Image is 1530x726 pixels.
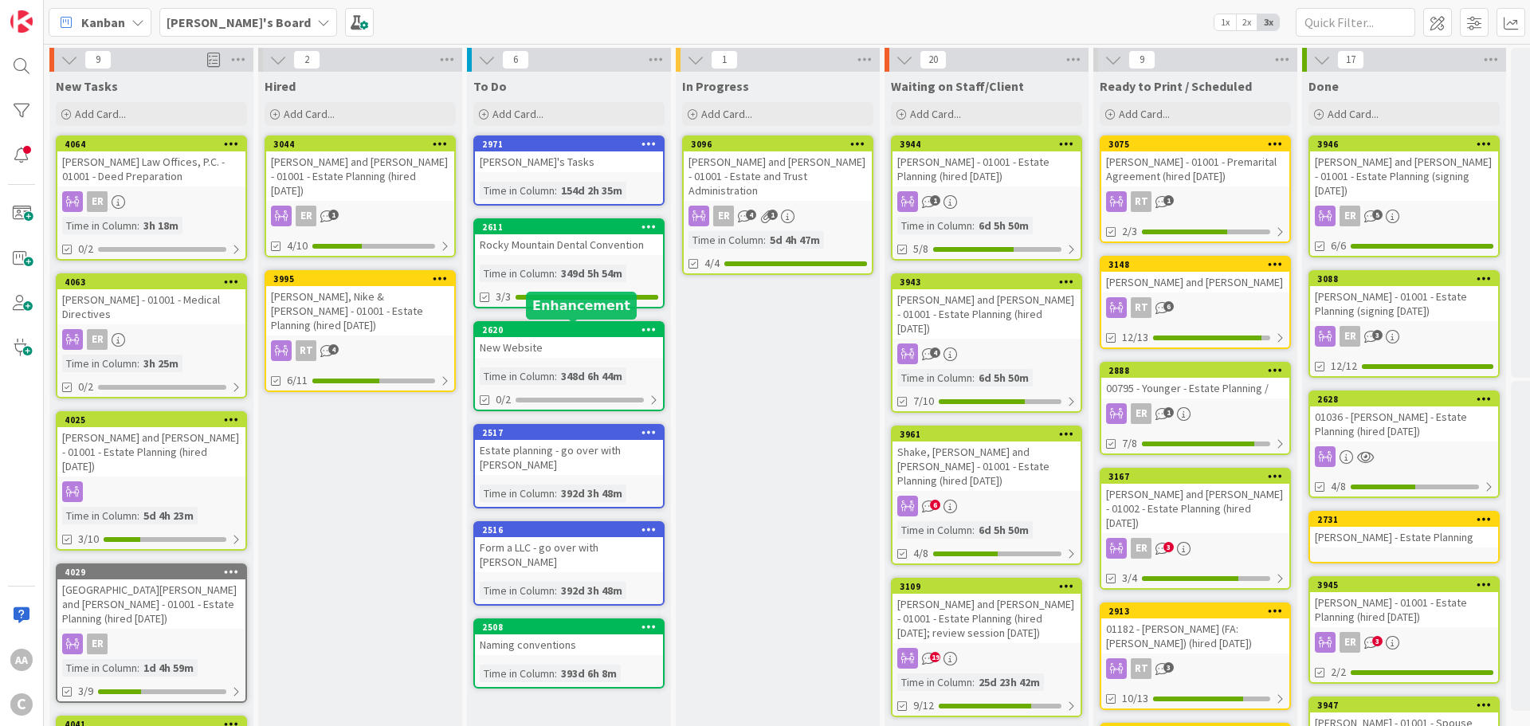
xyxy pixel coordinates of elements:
span: 2x [1236,14,1257,30]
div: 2517Estate planning - go over with [PERSON_NAME] [475,426,663,475]
div: 6d 5h 50m [975,217,1033,234]
div: 4064 [65,139,245,150]
div: [PERSON_NAME] and [PERSON_NAME] - 01001 - Estate Planning (hired [DATE]; review session [DATE]) [892,594,1081,643]
div: RT [1101,297,1289,318]
div: 3961 [900,429,1081,440]
div: 348d 6h 44m [557,367,626,385]
div: [PERSON_NAME] and [PERSON_NAME] - 01001 - Estate Planning (hired [DATE]) [57,427,245,477]
div: 5d 4h 47m [766,231,824,249]
a: 2731[PERSON_NAME] - Estate Planning [1308,511,1500,563]
span: 6/6 [1331,237,1346,254]
span: 6 [930,500,940,510]
div: 4025 [57,413,245,427]
div: 262801036 - [PERSON_NAME] - Estate Planning (hired [DATE]) [1310,392,1498,441]
div: 2971 [475,137,663,151]
div: 3h 18m [139,217,182,234]
span: 3 [1372,330,1383,340]
span: 1 [1163,407,1174,418]
div: 392d 3h 48m [557,485,626,502]
div: 4063 [57,275,245,289]
div: ER [1340,326,1360,347]
div: 3148 [1108,259,1289,270]
span: 1 [930,195,940,206]
div: Time in Column [897,217,972,234]
div: Time in Column [897,369,972,387]
div: [PERSON_NAME] and [PERSON_NAME] - 01001 - Estate Planning (signing [DATE]) [1310,151,1498,201]
span: 1x [1214,14,1236,30]
span: 0/2 [78,241,93,257]
div: 5d 4h 23m [139,507,198,524]
div: 3148[PERSON_NAME] and [PERSON_NAME] [1101,257,1289,292]
div: 2516Form a LLC - go over with [PERSON_NAME] [475,523,663,572]
div: ER [296,206,316,226]
div: 2971 [482,139,663,150]
a: 2611Rocky Mountain Dental ConventionTime in Column:349d 5h 54m3/3 [473,218,665,308]
div: [PERSON_NAME] - 01001 - Medical Directives [57,289,245,324]
a: 3088[PERSON_NAME] - 01001 - Estate Planning (signing [DATE])ER12/12 [1308,270,1500,378]
div: 3946 [1310,137,1498,151]
span: 12/12 [1331,358,1357,375]
img: Visit kanbanzone.com [10,10,33,33]
div: 3h 25m [139,355,182,372]
div: 3947 [1310,698,1498,712]
div: 4025 [65,414,245,426]
div: RT [1131,658,1151,679]
div: 3945 [1317,579,1498,591]
div: ER [1131,538,1151,559]
div: [PERSON_NAME] and [PERSON_NAME] [1101,272,1289,292]
div: RT [1101,191,1289,212]
span: In Progress [682,78,749,94]
div: Naming conventions [475,634,663,655]
div: RT [1101,658,1289,679]
div: 3944 [892,137,1081,151]
div: 2611 [475,220,663,234]
span: 3 [1163,662,1174,673]
div: 2731 [1310,512,1498,527]
div: 3096[PERSON_NAME] and [PERSON_NAME] - 01001 - Estate and Trust Administration [684,137,872,201]
div: 4029[GEOGRAPHIC_DATA][PERSON_NAME] and [PERSON_NAME] - 01001 - Estate Planning (hired [DATE]) [57,565,245,629]
a: 2516Form a LLC - go over with [PERSON_NAME]Time in Column:392d 3h 48m [473,521,665,606]
div: 392d 3h 48m [557,582,626,599]
div: ER [1101,538,1289,559]
div: 4063[PERSON_NAME] - 01001 - Medical Directives [57,275,245,324]
div: 4063 [65,277,245,288]
div: Time in Column [480,182,555,199]
a: 3995[PERSON_NAME], Nike & [PERSON_NAME] - 01001 - Estate Planning (hired [DATE])RT6/11 [265,270,456,392]
span: Kanban [81,13,125,32]
span: : [972,673,975,691]
input: Quick Filter... [1296,8,1415,37]
div: 2971[PERSON_NAME]'s Tasks [475,137,663,172]
span: New Tasks [56,78,118,94]
div: ER [57,191,245,212]
span: : [555,665,557,682]
span: 3 [1163,542,1174,552]
div: ER [1340,632,1360,653]
div: AA [10,649,33,671]
div: [PERSON_NAME]'s Tasks [475,151,663,172]
div: Time in Column [897,673,972,691]
div: Time in Column [62,507,137,524]
span: 3/9 [78,683,93,700]
span: : [137,659,139,677]
div: 3167[PERSON_NAME] and [PERSON_NAME] - 01002 - Estate Planning (hired [DATE]) [1101,469,1289,533]
div: ER [713,206,734,226]
div: [PERSON_NAME] - 01001 - Premarital Agreement (hired [DATE]) [1101,151,1289,186]
div: 01036 - [PERSON_NAME] - Estate Planning (hired [DATE]) [1310,406,1498,441]
span: 4/10 [287,237,308,254]
div: Time in Column [480,665,555,682]
span: 17 [1337,50,1364,69]
a: 2971[PERSON_NAME]'s TasksTime in Column:154d 2h 35m [473,135,665,206]
span: 6 [1163,301,1174,312]
div: 00795 - Younger - Estate Planning / [1101,378,1289,398]
span: : [972,521,975,539]
div: 3109[PERSON_NAME] and [PERSON_NAME] - 01001 - Estate Planning (hired [DATE]; review session [DATE]) [892,579,1081,643]
a: 4029[GEOGRAPHIC_DATA][PERSON_NAME] and [PERSON_NAME] - 01001 - Estate Planning (hired [DATE])ERTi... [56,563,247,703]
div: 4064[PERSON_NAME] Law Offices, P.C. - 01001 - Deed Preparation [57,137,245,186]
div: 2888 [1101,363,1289,378]
div: 4029 [57,565,245,579]
span: 0/2 [496,391,511,408]
div: 3044 [273,139,454,150]
div: 3961Shake, [PERSON_NAME] and [PERSON_NAME] - 01001 - Estate Planning (hired [DATE]) [892,427,1081,491]
div: [PERSON_NAME] - 01001 - Estate Planning (hired [DATE]) [1310,592,1498,627]
div: ER [1310,206,1498,226]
